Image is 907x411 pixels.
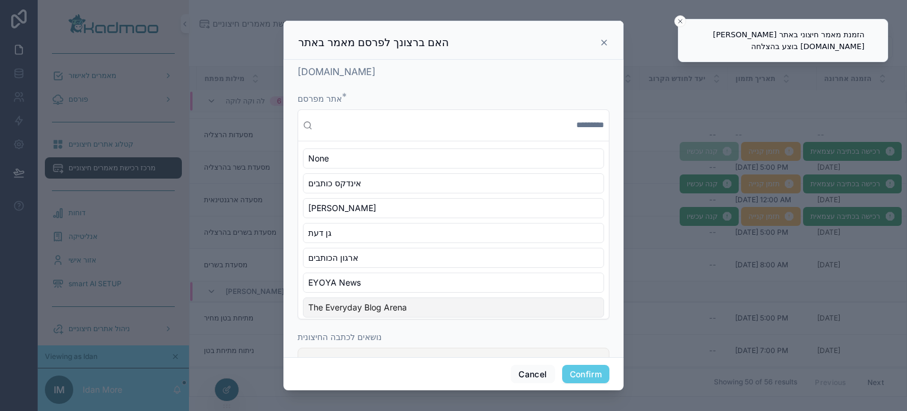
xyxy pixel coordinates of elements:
[298,35,449,50] h3: האם ברצונך לפרסם מאמר באתר
[298,66,376,77] span: [DOMAIN_NAME]
[308,302,407,313] span: The Everyday Blog Arena
[298,332,381,342] span: נושאים לכתבה החיצונית
[308,202,376,214] span: [PERSON_NAME]
[308,252,358,264] span: ארגון הכותבים
[511,365,554,384] button: Cancel
[308,227,331,239] span: גן דעת
[303,148,604,169] div: None
[308,177,361,189] span: אינדקס כותבים
[562,365,609,384] button: Confirm
[298,141,609,319] div: Suggestions
[308,277,361,289] span: EYOYA News
[298,93,342,103] span: אתר מפרסם
[688,29,864,52] div: הזמנת מאמר חיצוני באתר [PERSON_NAME][DOMAIN_NAME] בוצע בהצלחה
[674,15,686,27] button: Close toast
